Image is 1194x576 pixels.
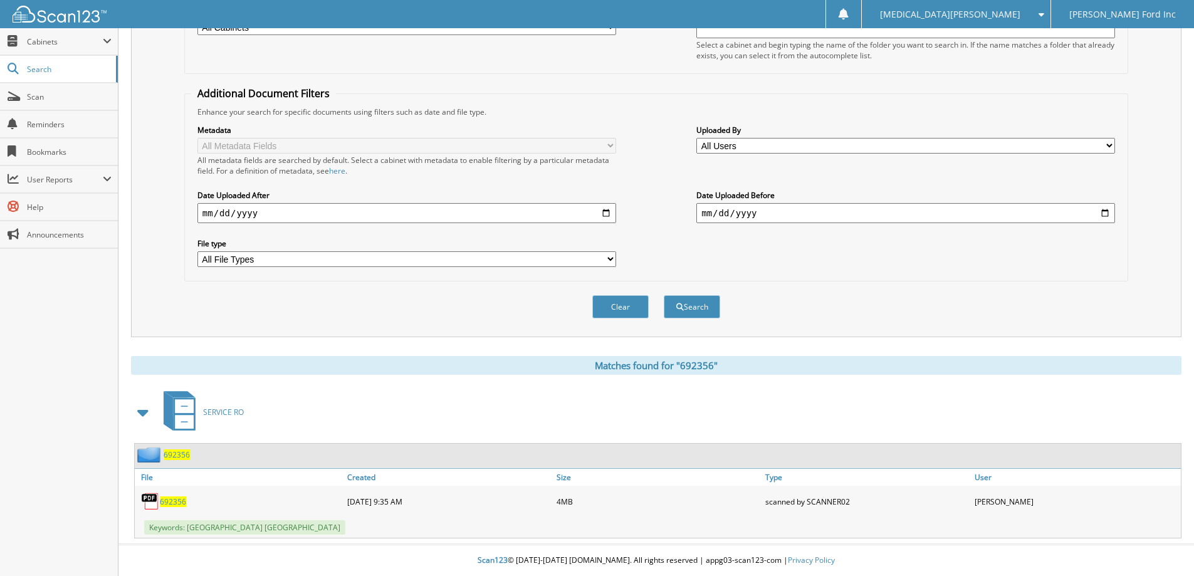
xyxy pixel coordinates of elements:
span: SERVICE RO [203,407,244,417]
button: Search [664,295,720,318]
label: Date Uploaded Before [696,190,1115,201]
span: Reminders [27,119,112,130]
img: PDF.png [141,492,160,511]
div: [PERSON_NAME] [971,489,1181,514]
img: scan123-logo-white.svg [13,6,107,23]
span: Announcements [27,229,112,240]
div: Enhance your search for specific documents using filters such as date and file type. [191,107,1121,117]
div: © [DATE]-[DATE] [DOMAIN_NAME]. All rights reserved | appg03-scan123-com | [118,545,1194,576]
span: [PERSON_NAME] Ford Inc [1069,11,1176,18]
a: here [329,165,345,176]
iframe: Chat Widget [1131,516,1194,576]
div: All metadata fields are searched by default. Select a cabinet with metadata to enable filtering b... [197,155,616,176]
img: folder2.png [137,447,164,463]
label: Metadata [197,125,616,135]
span: Bookmarks [27,147,112,157]
a: Type [762,469,971,486]
span: Help [27,202,112,212]
a: 692356 [160,496,186,507]
a: 692356 [164,449,190,460]
span: [MEDICAL_DATA][PERSON_NAME] [880,11,1020,18]
span: Cabinets [27,36,103,47]
label: Uploaded By [696,125,1115,135]
a: Size [553,469,763,486]
div: scanned by SCANNER02 [762,489,971,514]
div: [DATE] 9:35 AM [344,489,553,514]
span: Scan123 [478,555,508,565]
a: Privacy Policy [788,555,835,565]
legend: Additional Document Filters [191,86,336,100]
input: start [197,203,616,223]
label: File type [197,238,616,249]
button: Clear [592,295,649,318]
div: Select a cabinet and begin typing the name of the folder you want to search in. If the name match... [696,39,1115,61]
input: end [696,203,1115,223]
a: Created [344,469,553,486]
a: User [971,469,1181,486]
a: File [135,469,344,486]
a: SERVICE RO [156,387,244,437]
span: Search [27,64,110,75]
span: Keywords: [GEOGRAPHIC_DATA] [GEOGRAPHIC_DATA] [144,520,345,535]
label: Date Uploaded After [197,190,616,201]
div: Matches found for "692356" [131,356,1181,375]
span: User Reports [27,174,103,185]
span: Scan [27,92,112,102]
div: 4MB [553,489,763,514]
